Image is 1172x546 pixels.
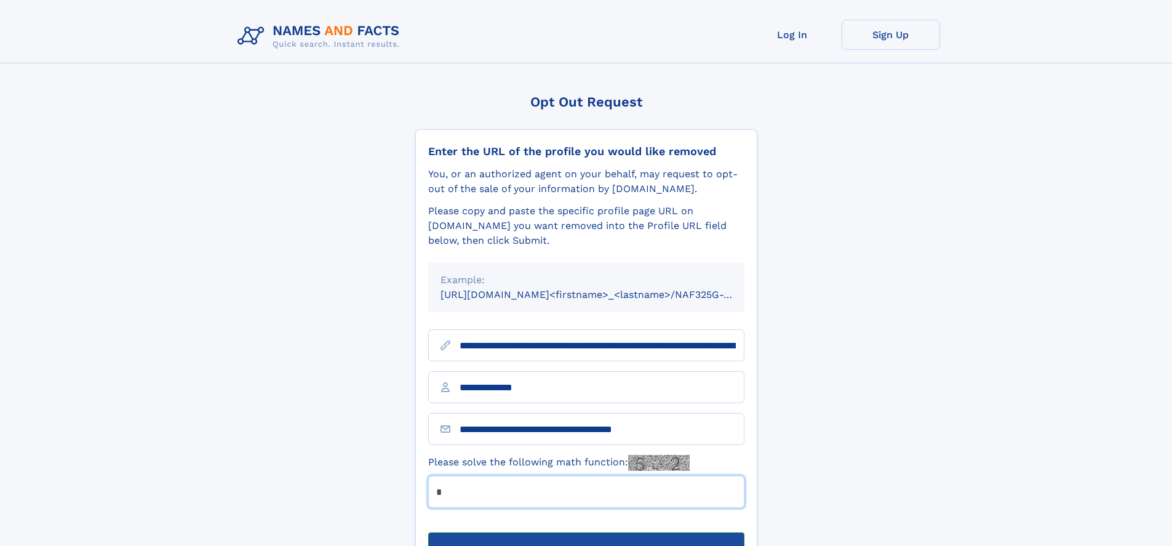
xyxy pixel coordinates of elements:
[440,289,768,300] small: [URL][DOMAIN_NAME]<firstname>_<lastname>/NAF325G-xxxxxxxx
[842,20,940,50] a: Sign Up
[428,204,744,248] div: Please copy and paste the specific profile page URL on [DOMAIN_NAME] you want removed into the Pr...
[428,145,744,158] div: Enter the URL of the profile you would like removed
[233,20,410,53] img: Logo Names and Facts
[743,20,842,50] a: Log In
[428,455,690,471] label: Please solve the following math function:
[415,94,757,110] div: Opt Out Request
[428,167,744,196] div: You, or an authorized agent on your behalf, may request to opt-out of the sale of your informatio...
[440,273,732,287] div: Example:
